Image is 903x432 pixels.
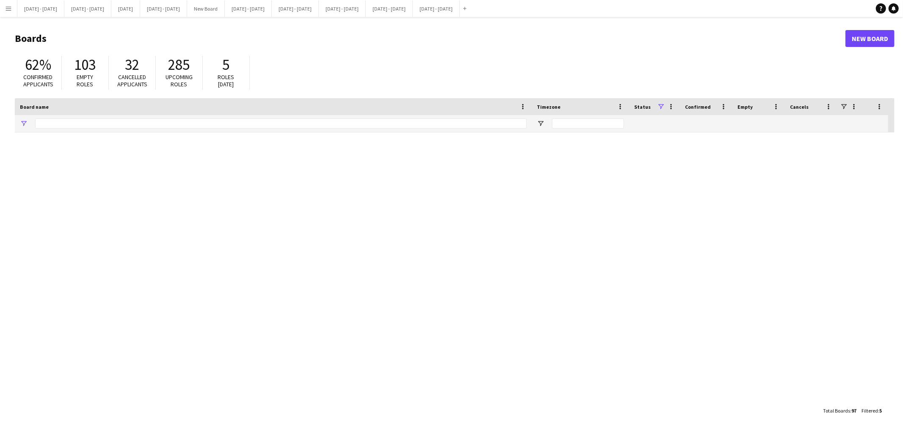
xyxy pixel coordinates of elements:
[75,55,96,74] span: 103
[15,32,845,45] h1: Boards
[413,0,460,17] button: [DATE] - [DATE]
[823,402,856,419] div: :
[125,55,139,74] span: 32
[537,120,544,127] button: Open Filter Menu
[20,104,49,110] span: Board name
[862,407,878,414] span: Filtered
[537,104,561,110] span: Timezone
[225,0,272,17] button: [DATE] - [DATE]
[634,104,651,110] span: Status
[845,30,895,47] a: New Board
[790,104,809,110] span: Cancels
[20,120,28,127] button: Open Filter Menu
[223,55,230,74] span: 5
[111,0,140,17] button: [DATE]
[35,118,527,129] input: Board name Filter Input
[737,104,753,110] span: Empty
[851,407,856,414] span: 97
[685,104,711,110] span: Confirmed
[117,73,147,88] span: Cancelled applicants
[187,0,225,17] button: New Board
[25,55,51,74] span: 62%
[319,0,366,17] button: [DATE] - [DATE]
[77,73,94,88] span: Empty roles
[140,0,187,17] button: [DATE] - [DATE]
[552,118,624,129] input: Timezone Filter Input
[168,55,190,74] span: 285
[218,73,235,88] span: Roles [DATE]
[17,0,64,17] button: [DATE] - [DATE]
[272,0,319,17] button: [DATE] - [DATE]
[166,73,193,88] span: Upcoming roles
[23,73,53,88] span: Confirmed applicants
[862,402,882,419] div: :
[64,0,111,17] button: [DATE] - [DATE]
[879,407,882,414] span: 5
[366,0,413,17] button: [DATE] - [DATE]
[823,407,850,414] span: Total Boards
